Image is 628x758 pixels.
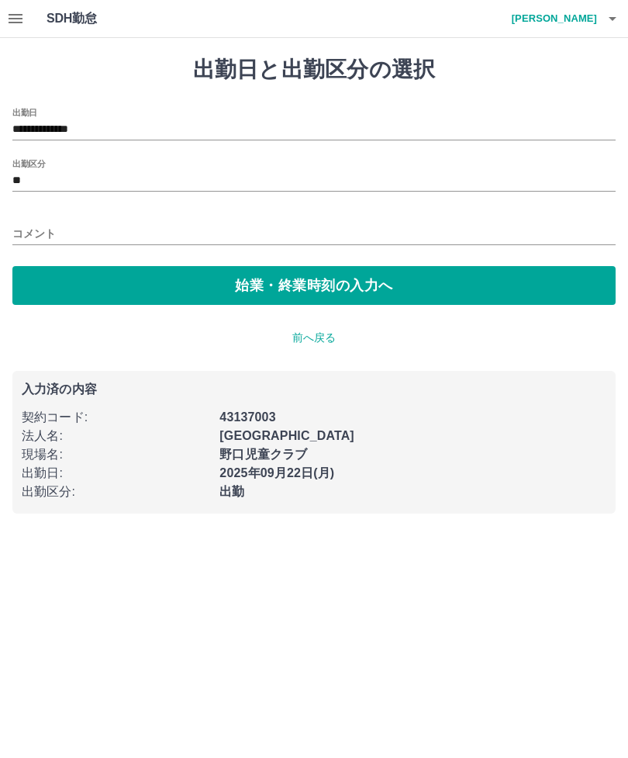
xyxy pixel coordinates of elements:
[12,106,37,118] label: 出勤日
[219,485,244,498] b: 出勤
[219,448,307,461] b: 野口児童クラブ
[12,266,616,305] button: 始業・終業時刻の入力へ
[219,429,354,442] b: [GEOGRAPHIC_DATA]
[22,383,606,396] p: 入力済の内容
[22,483,210,501] p: 出勤区分 :
[12,57,616,83] h1: 出勤日と出勤区分の選択
[22,408,210,427] p: 契約コード :
[22,427,210,445] p: 法人名 :
[12,330,616,346] p: 前へ戻る
[22,464,210,483] p: 出勤日 :
[12,157,45,169] label: 出勤区分
[219,466,334,479] b: 2025年09月22日(月)
[219,410,275,424] b: 43137003
[22,445,210,464] p: 現場名 :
